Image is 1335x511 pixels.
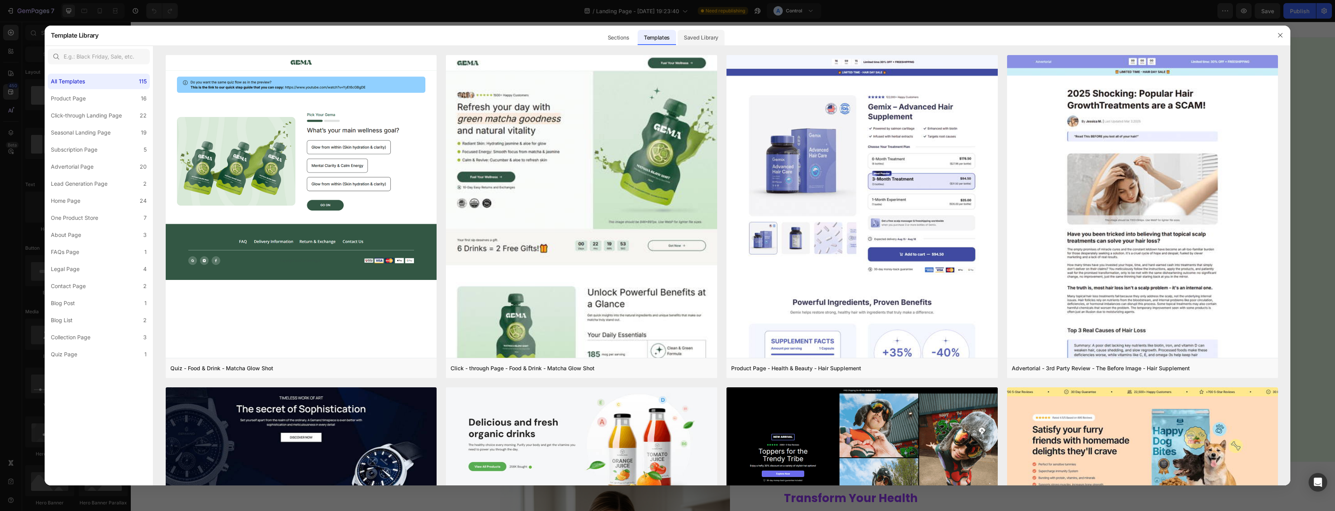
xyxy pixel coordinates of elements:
[170,364,273,373] div: Quiz - Food & Drink - Matcha Glow Shot
[435,310,460,319] span: reviews
[143,333,147,342] div: 3
[51,299,75,308] div: Blog Post
[143,179,147,188] div: 2
[144,350,147,359] div: 1
[602,30,635,45] div: Sections
[51,162,94,171] div: Advertorial Page
[51,145,97,154] div: Subscription Page
[51,230,81,240] div: About Page
[143,264,147,274] div: 4
[144,299,147,308] div: 1
[51,333,90,342] div: Collection Page
[140,111,147,120] div: 22
[51,316,73,325] div: Blog List
[51,196,80,205] div: Home Page
[49,403,469,414] p: Globally sourced ingredients
[731,364,861,373] div: Product Page - Health & Beauty - Hair Supplement
[1012,364,1190,373] div: Advertorial - 3rd Party Review - The Before Image - Hair Supplement
[451,364,595,373] div: Click - through Page - Food & Drink - Matcha Glow Shot
[141,128,147,137] div: 19
[51,128,111,137] div: Seasonal Landing Page
[369,28,835,290] img: gempages_561577957894652709-6a903e12-468a-4d3b-8ffa-c0fadfed70b9.png
[141,94,147,103] div: 16
[51,213,98,223] div: One Product Store
[140,162,147,171] div: 20
[51,25,99,45] h2: Template Library
[4,374,93,394] a: TRY GROOVI MATCHA
[678,30,725,45] div: Saved Library
[384,310,419,319] span: stars from
[653,469,787,484] span: Transform Your Health
[144,145,147,154] div: 5
[510,337,704,349] span: premium ingredients that make a difference.
[1309,473,1327,492] div: Open Intercom Messenger
[143,230,147,240] div: 3
[51,179,107,188] div: Lead Generation Page
[51,350,77,359] div: Quiz Page
[51,247,79,257] div: FAQs Page
[51,94,86,103] div: Product Page
[48,49,150,64] input: E.g.: Black Friday, Sale, etc.
[139,77,147,86] div: 115
[5,356,1200,368] p: Most people miss out on the quality nutrition their body craves. Groovi is thoughtfully crafted w...
[374,309,834,321] p: 4.8 256+
[51,281,86,291] div: Contact Page
[140,196,147,205] div: 24
[144,213,147,223] div: 7
[144,247,147,257] div: 1
[49,416,469,427] p: 30 - day gurantee
[51,111,122,120] div: Click-through Landing Page
[143,316,147,325] div: 2
[166,55,437,280] img: quiz-1.png
[143,281,147,291] div: 2
[13,378,83,390] p: TRY GROOVI MATCHA
[51,77,85,86] div: All Templates
[51,264,80,274] div: Legal Page
[374,337,510,349] span: Transform your gut health with
[638,30,676,45] div: Templates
